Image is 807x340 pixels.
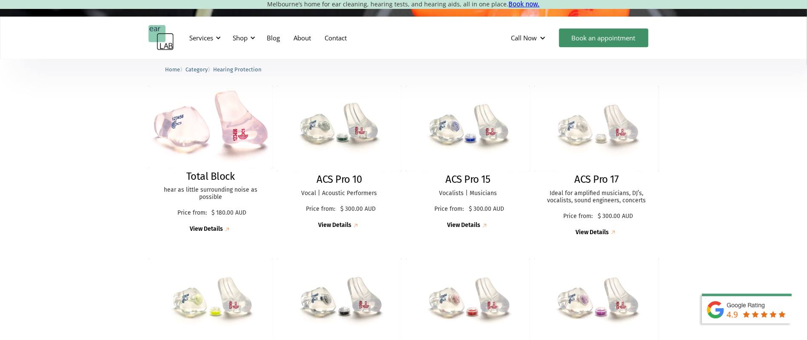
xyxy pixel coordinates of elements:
[534,86,659,237] a: ACS Pro 17ACS Pro 17Ideal for amplified musicians, DJ’s, vocalists, sound engineers, concertsPric...
[318,25,354,50] a: Contact
[190,34,214,42] div: Services
[277,86,402,171] img: ACS Pro 10
[406,86,530,230] a: ACS Pro 15ACS Pro 15Vocalists | MusiciansPrice from:$ 300.00 AUDView Details
[287,25,318,50] a: About
[174,210,209,217] p: Price from:
[303,206,338,213] p: Price from:
[148,86,273,168] img: Total Block
[317,173,362,186] h2: ACS Pro 10
[559,28,648,47] a: Book an appointment
[186,65,214,74] li: 〉
[186,170,235,183] h2: Total Block
[233,34,248,42] div: Shop
[165,65,180,73] a: Home
[431,206,467,213] p: Price from:
[574,173,619,186] h2: ACS Pro 17
[211,210,246,217] p: $ 180.00 AUD
[445,173,490,186] h2: ACS Pro 15
[406,86,530,171] img: ACS Pro 15
[190,226,223,233] div: View Details
[186,66,208,73] span: Category
[534,86,659,171] img: ACS Pro 17
[214,65,262,73] a: Hearing Protection
[260,25,287,50] a: Blog
[598,213,633,220] p: $ 300.00 AUD
[148,25,174,51] a: home
[414,190,522,197] p: Vocalists | Musicians
[165,66,180,73] span: Home
[560,213,596,220] p: Price from:
[277,86,402,230] a: ACS Pro 10ACS Pro 10Vocal | Acoustic PerformersPrice from:$ 300.00 AUDView Details
[447,222,480,229] div: View Details
[214,66,262,73] span: Hearing Protection
[469,206,504,213] p: $ 300.00 AUD
[505,25,555,51] div: Call Now
[165,65,186,74] li: 〉
[157,187,265,201] p: hear as little surrounding noise as possible
[340,206,376,213] p: $ 300.00 AUD
[148,86,273,234] a: Total BlockTotal Blockhear as little surrounding noise as possiblePrice from:$ 180.00 AUDView Det...
[285,190,393,197] p: Vocal | Acoustic Performers
[318,222,351,229] div: View Details
[185,25,224,51] div: Services
[228,25,258,51] div: Shop
[511,34,537,42] div: Call Now
[186,65,208,73] a: Category
[576,229,609,236] div: View Details
[543,190,650,204] p: Ideal for amplified musicians, DJ’s, vocalists, sound engineers, concerts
